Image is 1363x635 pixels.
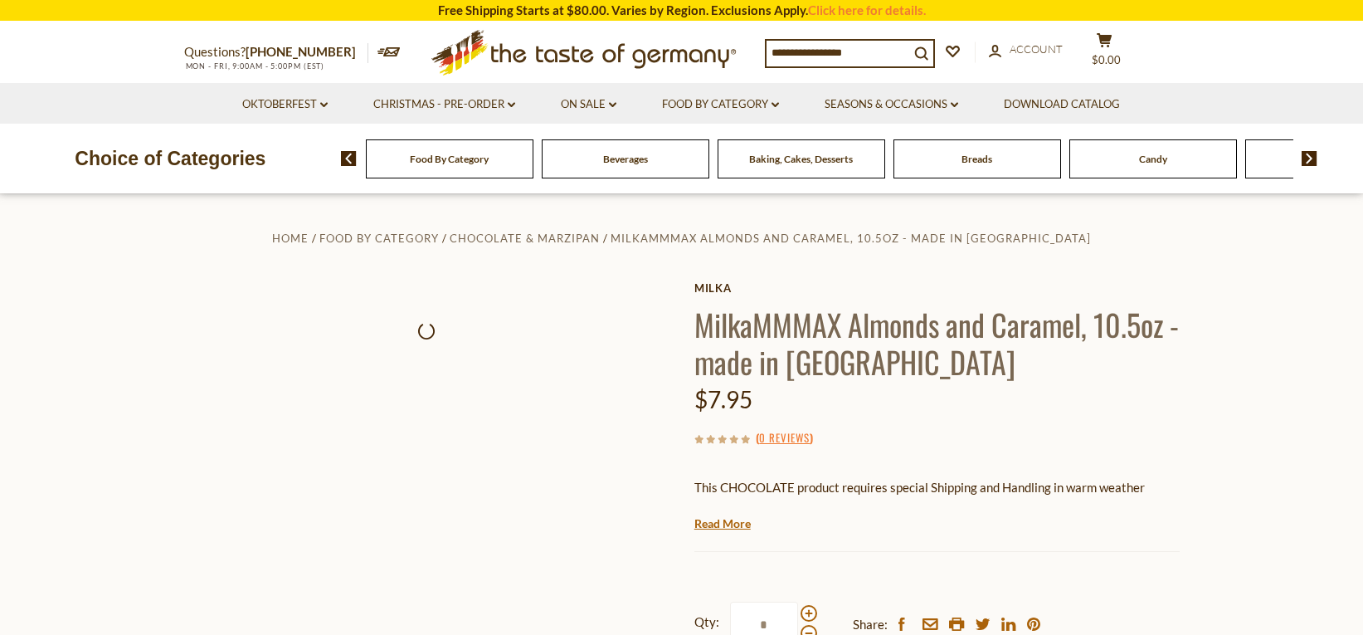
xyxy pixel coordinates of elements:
[825,95,958,114] a: Seasons & Occasions
[694,515,751,532] a: Read More
[694,612,719,633] strong: Qty:
[710,510,1180,531] li: We will ship this product in heat-protective packaging and ice during warm weather months or to w...
[759,429,810,447] a: 0 Reviews
[1010,42,1063,56] span: Account
[611,232,1091,245] a: MilkaMMMAX Almonds and Caramel, 10.5oz - made in [GEOGRAPHIC_DATA]
[749,153,853,165] a: Baking, Cakes, Desserts
[373,95,515,114] a: Christmas - PRE-ORDER
[272,232,309,245] a: Home
[450,232,600,245] a: Chocolate & Marzipan
[1139,153,1167,165] a: Candy
[662,95,779,114] a: Food By Category
[319,232,439,245] a: Food By Category
[961,153,992,165] a: Breads
[853,614,888,635] span: Share:
[603,153,648,165] a: Beverages
[808,2,926,17] a: Click here for details.
[561,95,616,114] a: On Sale
[1004,95,1120,114] a: Download Catalog
[1302,151,1317,166] img: next arrow
[1080,32,1130,74] button: $0.00
[184,61,325,71] span: MON - FRI, 9:00AM - 5:00PM (EST)
[756,429,813,446] span: ( )
[184,42,368,63] p: Questions?
[410,153,489,165] a: Food By Category
[694,281,1180,295] a: Milka
[1092,53,1121,66] span: $0.00
[694,477,1180,498] p: This CHOCOLATE product requires special Shipping and Handling in warm weather
[341,151,357,166] img: previous arrow
[694,305,1180,380] h1: MilkaMMMAX Almonds and Caramel, 10.5oz - made in [GEOGRAPHIC_DATA]
[989,41,1063,59] a: Account
[694,385,752,413] span: $7.95
[242,95,328,114] a: Oktoberfest
[246,44,356,59] a: [PHONE_NUMBER]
